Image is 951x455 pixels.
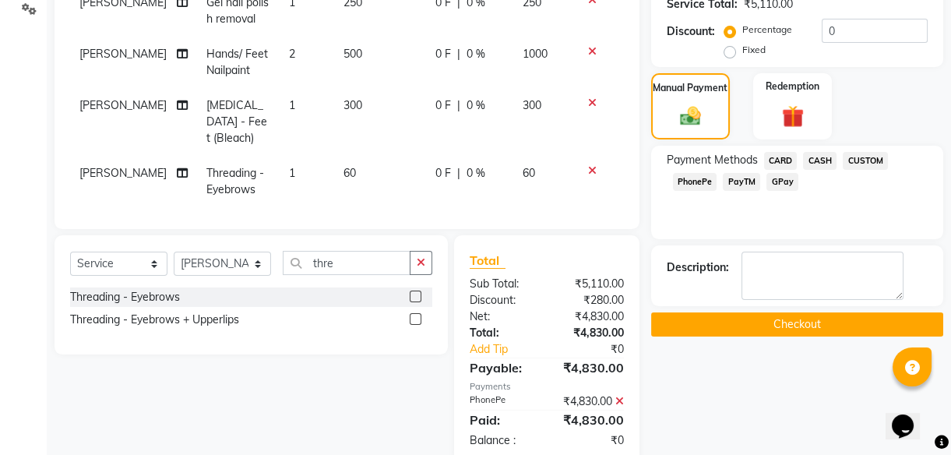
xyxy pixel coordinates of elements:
span: 1 [289,166,295,180]
span: | [457,165,460,182]
span: PhonePe [673,173,717,191]
span: 0 % [467,97,485,114]
span: GPay [766,173,798,191]
span: CARD [764,152,798,170]
div: ₹4,830.00 [547,358,636,377]
div: Total: [458,325,547,341]
span: CASH [803,152,837,170]
div: Balance : [458,432,547,449]
span: | [457,46,460,62]
div: Discount: [667,23,715,40]
a: Add Tip [458,341,562,358]
div: Description: [667,259,729,276]
label: Fixed [742,43,766,57]
label: Manual Payment [653,81,727,95]
img: _cash.svg [674,104,707,128]
span: 0 F [435,46,451,62]
div: Threading - Eyebrows [70,289,180,305]
span: 2 [289,47,295,61]
div: Sub Total: [458,276,547,292]
div: ₹4,830.00 [547,411,636,429]
span: 0 % [467,46,485,62]
span: Total [470,252,505,269]
span: 300 [523,98,541,112]
input: Search or Scan [283,251,410,275]
div: Discount: [458,292,547,309]
span: | [457,97,460,114]
div: ₹280.00 [547,292,636,309]
span: [PERSON_NAME] [79,166,167,180]
div: ₹5,110.00 [547,276,636,292]
div: ₹4,830.00 [547,325,636,341]
iframe: chat widget [886,393,935,439]
div: Payments [470,380,623,393]
label: Percentage [742,23,792,37]
span: 1000 [523,47,548,61]
span: 60 [343,166,356,180]
span: 0 % [467,165,485,182]
div: Paid: [458,411,547,429]
div: ₹0 [547,432,636,449]
div: ₹4,830.00 [547,393,636,410]
span: 0 F [435,165,451,182]
span: CUSTOM [843,152,888,170]
span: [PERSON_NAME] [79,47,167,61]
button: Checkout [651,312,943,337]
span: 300 [343,98,362,112]
img: _gift.svg [775,103,811,130]
span: 500 [343,47,362,61]
span: 1 [289,98,295,112]
div: Threading - Eyebrows + Upperlips [70,312,239,328]
div: PhonePe [458,393,547,410]
div: Net: [458,309,547,325]
span: Threading - Eyebrows [206,166,264,196]
span: [PERSON_NAME] [79,98,167,112]
div: Payable: [458,358,547,377]
div: ₹0 [562,341,636,358]
label: Redemption [766,79,819,93]
span: 60 [523,166,535,180]
span: [MEDICAL_DATA] - Feet (Bleach) [206,98,267,145]
span: 0 F [435,97,451,114]
div: ₹4,830.00 [547,309,636,325]
span: Payment Methods [667,152,758,168]
span: PayTM [723,173,760,191]
span: Hands/ Feet Nailpaint [206,47,268,77]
